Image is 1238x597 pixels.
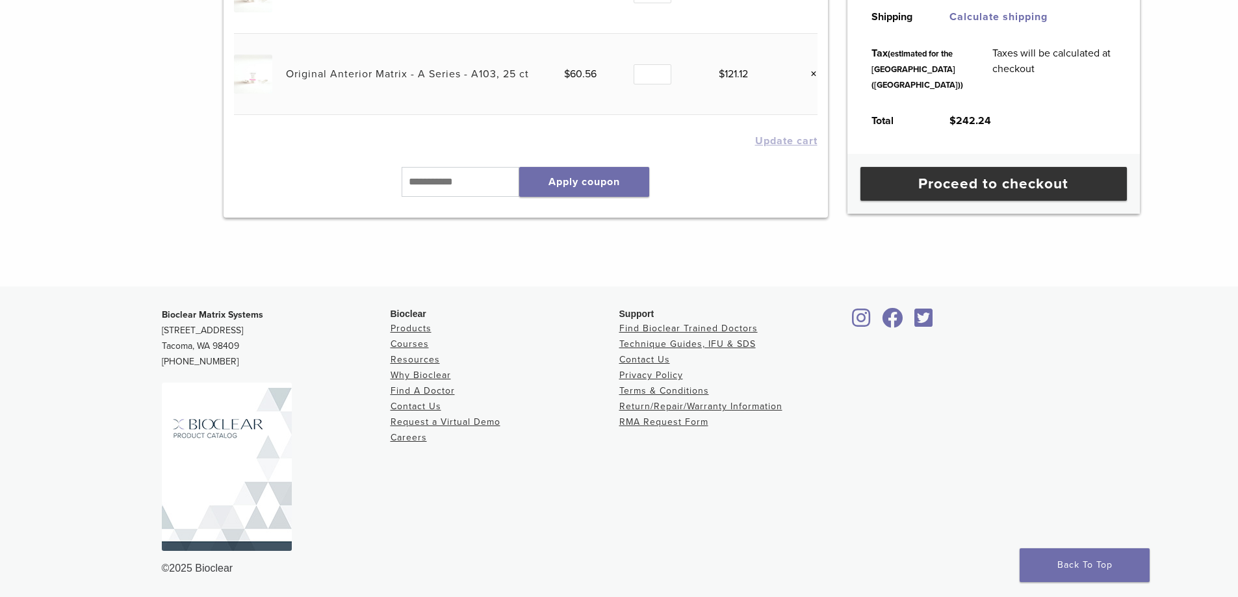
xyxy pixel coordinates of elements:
[519,167,649,197] button: Apply coupon
[391,354,440,365] a: Resources
[564,68,570,81] span: $
[755,136,818,146] button: Update cart
[619,370,683,381] a: Privacy Policy
[949,114,991,127] bdi: 242.24
[949,114,956,127] span: $
[391,385,455,396] a: Find A Doctor
[848,316,875,329] a: Bioclear
[719,68,748,81] bdi: 121.12
[1020,548,1150,582] a: Back To Top
[391,309,426,319] span: Bioclear
[162,309,263,320] strong: Bioclear Matrix Systems
[162,561,1077,576] div: ©2025 Bioclear
[719,68,725,81] span: $
[978,35,1130,103] td: Taxes will be calculated at checkout
[162,383,292,551] img: Bioclear
[564,68,597,81] bdi: 60.56
[391,432,427,443] a: Careers
[619,323,758,334] a: Find Bioclear Trained Doctors
[871,49,963,90] small: (estimated for the [GEOGRAPHIC_DATA] ([GEOGRAPHIC_DATA]))
[949,10,1048,23] a: Calculate shipping
[619,416,708,427] a: RMA Request Form
[391,323,432,334] a: Products
[286,68,529,81] a: Original Anterior Matrix - A Series - A103, 25 ct
[878,316,908,329] a: Bioclear
[619,385,709,396] a: Terms & Conditions
[391,370,451,381] a: Why Bioclear
[619,401,782,412] a: Return/Repair/Warranty Information
[860,167,1127,201] a: Proceed to checkout
[162,307,391,370] p: [STREET_ADDRESS] Tacoma, WA 98409 [PHONE_NUMBER]
[619,338,756,349] a: Technique Guides, IFU & SDS
[857,35,978,103] th: Tax
[234,55,272,93] img: Original Anterior Matrix - A Series - A103, 25 ct
[391,401,441,412] a: Contact Us
[910,316,938,329] a: Bioclear
[619,354,670,365] a: Contact Us
[619,309,654,319] span: Support
[801,66,818,83] a: Remove this item
[857,103,935,139] th: Total
[391,338,429,349] a: Courses
[391,416,500,427] a: Request a Virtual Demo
